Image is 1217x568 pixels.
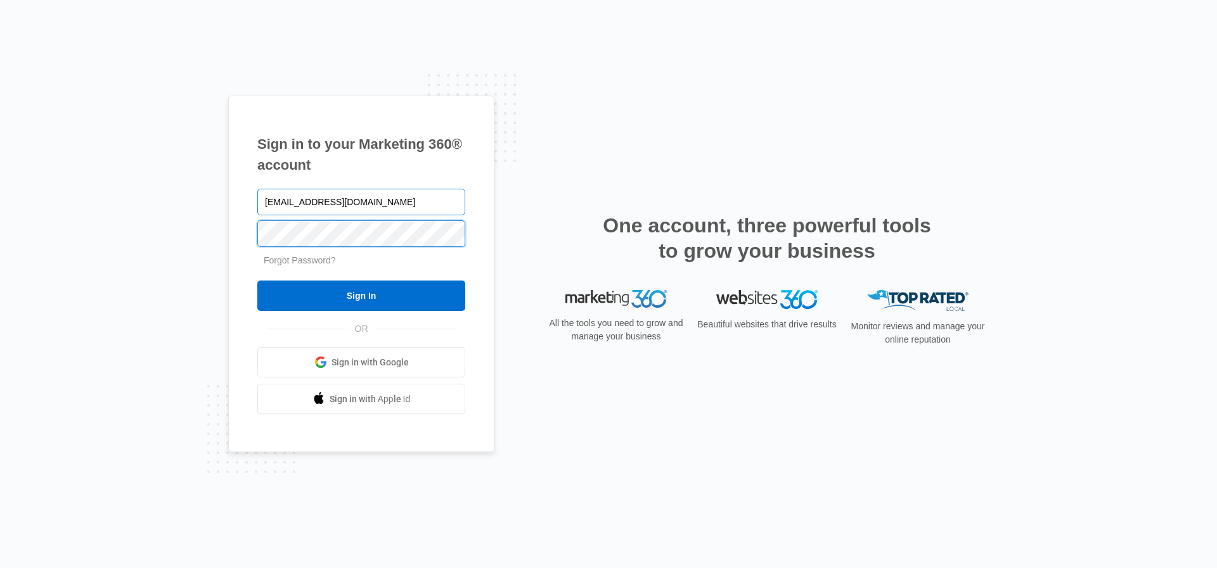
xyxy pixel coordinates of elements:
p: All the tools you need to grow and manage your business [545,317,687,343]
span: OR [346,322,377,336]
input: Email [257,189,465,215]
img: Websites 360 [716,290,818,308]
a: Sign in with Google [257,347,465,377]
input: Sign In [257,281,465,311]
a: Sign in with Apple Id [257,384,465,414]
span: Sign in with Google [332,356,409,369]
p: Beautiful websites that drive results [696,318,838,331]
img: Top Rated Local [867,290,969,311]
h1: Sign in to your Marketing 360® account [257,134,465,175]
img: Marketing 360 [565,290,667,308]
span: Sign in with Apple Id [330,393,411,406]
h2: One account, three powerful tools to grow your business [599,213,935,263]
p: Monitor reviews and manage your online reputation [847,320,989,346]
a: Forgot Password? [264,255,336,265]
